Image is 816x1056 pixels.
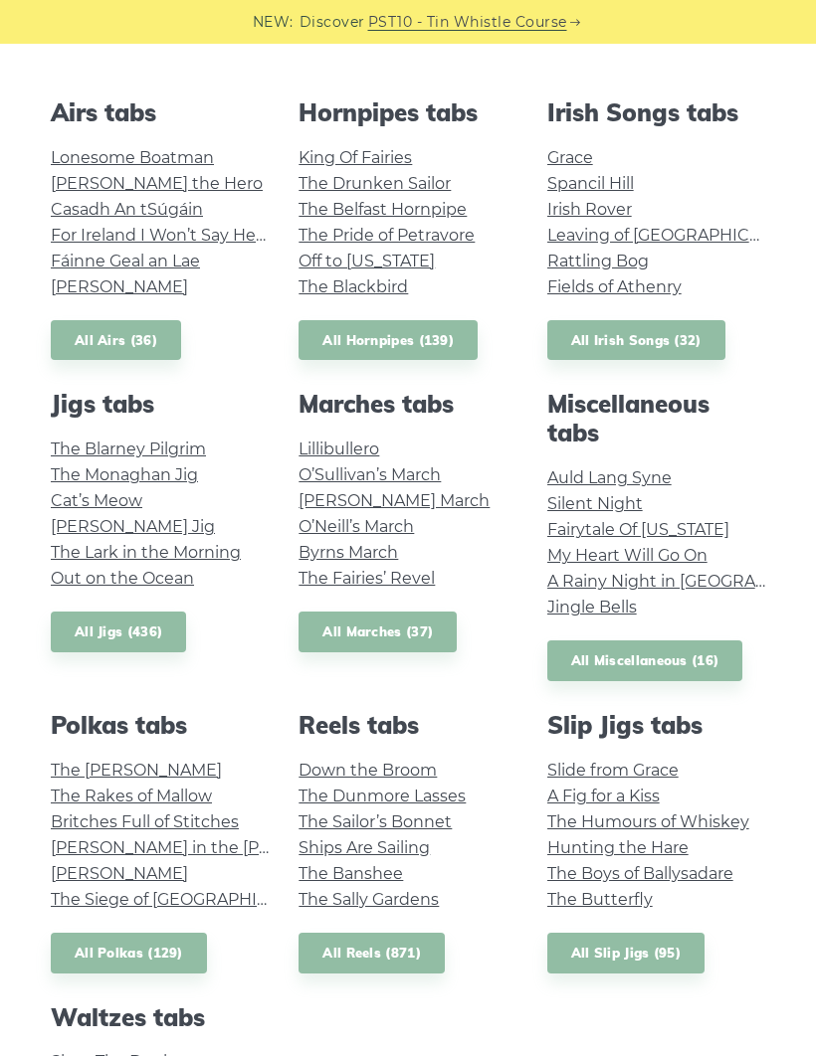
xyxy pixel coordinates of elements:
a: Casadh An tSúgáin [51,200,203,219]
a: [PERSON_NAME] Jig [51,517,215,536]
a: Grace [547,148,593,167]
a: O’Neill’s March [299,517,414,536]
a: [PERSON_NAME] March [299,491,490,510]
a: The Butterfly [547,890,653,909]
h2: Polkas tabs [51,711,269,740]
a: All Marches (37) [299,612,457,652]
a: The Fairies’ Revel [299,569,435,588]
a: Rattling Bog [547,252,649,270]
a: The Boys of Ballysadare [547,864,733,883]
h2: Hornpipes tabs [299,98,516,127]
a: For Ireland I Won’t Say Her Name [51,226,314,245]
span: Discover [300,11,365,34]
a: Lonesome Boatman [51,148,214,167]
a: Fairytale Of [US_STATE] [547,520,729,539]
a: All Airs (36) [51,320,181,361]
a: All Reels (871) [299,933,445,973]
a: The Sally Gardens [299,890,439,909]
a: My Heart Will Go On [547,546,708,565]
a: The [PERSON_NAME] [51,761,222,780]
a: A Fig for a Kiss [547,787,660,805]
a: O’Sullivan’s March [299,465,441,484]
h2: Slip Jigs tabs [547,711,765,740]
a: The Rakes of Mallow [51,787,212,805]
a: The Monaghan Jig [51,465,198,484]
a: Fáinne Geal an Lae [51,252,200,270]
a: Auld Lang Syne [547,468,672,487]
a: The Sailor’s Bonnet [299,812,452,831]
a: Irish Rover [547,200,632,219]
a: All Polkas (129) [51,933,207,973]
a: [PERSON_NAME] Reel [299,26,476,45]
a: The Blarney Pilgrim [51,440,206,458]
a: All Hornpipes (139) [299,320,478,361]
a: Byrns March [299,543,398,562]
a: Off to [US_STATE] [299,252,435,270]
a: [PERSON_NAME] in the [PERSON_NAME] [51,838,380,857]
a: The Dunmore Lasses [299,787,466,805]
a: [PERSON_NAME] [51,277,188,296]
a: Spancil Hill [547,174,634,193]
a: The Blackbird [299,277,408,296]
a: Foggy Dew [51,26,142,45]
a: The Siege of [GEOGRAPHIC_DATA] [51,890,323,909]
a: Britches Full of Stitches [51,812,239,831]
h2: Irish Songs tabs [547,98,765,127]
h2: Miscellaneous tabs [547,390,765,447]
a: Jingle Bells [547,598,637,616]
h2: Jigs tabs [51,390,269,419]
a: [PERSON_NAME] the Hero [51,174,263,193]
a: The Lark in the Morning [51,543,241,562]
a: Silent Night [547,494,643,513]
a: Leaving of [GEOGRAPHIC_DATA] [547,226,804,245]
a: PST10 - Tin Whistle Course [368,11,567,34]
a: Ships Are Sailing [299,838,430,857]
a: All Slip Jigs (95) [547,933,705,973]
a: All Jigs (436) [51,612,186,652]
h2: Reels tabs [299,711,516,740]
h2: Marches tabs [299,390,516,419]
h2: Waltzes tabs [51,1003,269,1032]
a: The Humours of Whiskey [547,812,749,831]
a: Hunting the Hare [547,838,689,857]
a: Slide from Grace [547,761,679,780]
a: Lillibullero [299,440,379,458]
span: NEW: [253,11,294,34]
a: [PERSON_NAME] [51,864,188,883]
a: The Banshee [299,864,403,883]
a: The Drunken Sailor [299,174,451,193]
a: The Pride of Petravore [299,226,475,245]
a: All Irish Songs (32) [547,320,725,361]
a: Cat’s Meow [51,491,142,510]
a: Fields of Athenry [547,277,682,296]
a: Out on the Ocean [51,569,194,588]
a: All Miscellaneous (16) [547,640,743,681]
a: The Belfast Hornpipe [299,200,467,219]
a: Tabhair dom do lámh [547,26,717,45]
a: King Of Fairies [299,148,412,167]
a: Down the Broom [299,761,437,780]
h2: Airs tabs [51,98,269,127]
